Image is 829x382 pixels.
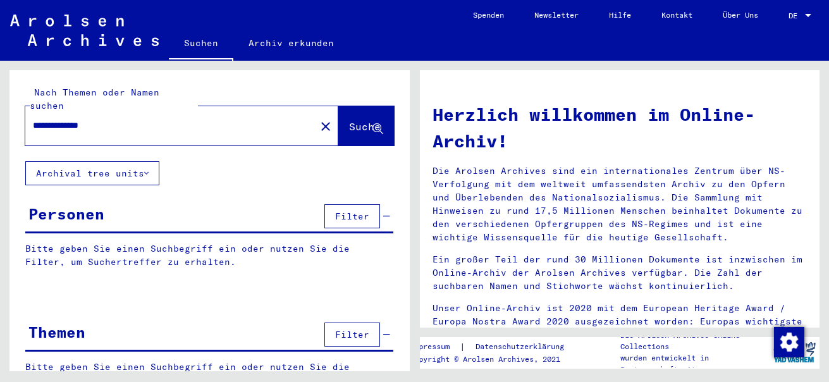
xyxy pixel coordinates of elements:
p: Unser Online-Archiv ist 2020 mit dem European Heritage Award / Europa Nostra Award 2020 ausgezeic... [433,302,808,342]
a: Suchen [169,28,233,61]
p: wurden entwickelt in Partnerschaft mit [620,352,770,375]
div: Themen [28,321,85,343]
button: Filter [324,323,380,347]
span: Suche [349,120,381,133]
div: Personen [28,202,104,225]
img: yv_logo.png [771,336,818,368]
p: Ein großer Teil der rund 30 Millionen Dokumente ist inzwischen im Online-Archiv der Arolsen Archi... [433,253,808,293]
div: | [410,340,579,354]
a: Datenschutzerklärung [465,340,579,354]
span: DE [789,11,802,20]
div: Zustimmung ändern [773,326,804,357]
a: Impressum [410,340,460,354]
img: Arolsen_neg.svg [10,15,159,46]
button: Clear [313,113,338,139]
mat-icon: close [318,119,333,134]
p: Die Arolsen Archives sind ein internationales Zentrum über NS-Verfolgung mit dem weltweit umfasse... [433,164,808,244]
button: Suche [338,106,394,145]
p: Bitte geben Sie einen Suchbegriff ein oder nutzen Sie die Filter, um Suchertreffer zu erhalten. [25,242,393,269]
button: Archival tree units [25,161,159,185]
h1: Herzlich willkommen im Online-Archiv! [433,101,808,154]
mat-label: Nach Themen oder Namen suchen [30,87,159,111]
span: Filter [335,329,369,340]
p: Copyright © Arolsen Archives, 2021 [410,354,579,365]
button: Filter [324,204,380,228]
p: Die Arolsen Archives Online-Collections [620,330,770,352]
span: Filter [335,211,369,222]
a: Archiv erkunden [233,28,349,58]
img: Zustimmung ändern [774,327,804,357]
